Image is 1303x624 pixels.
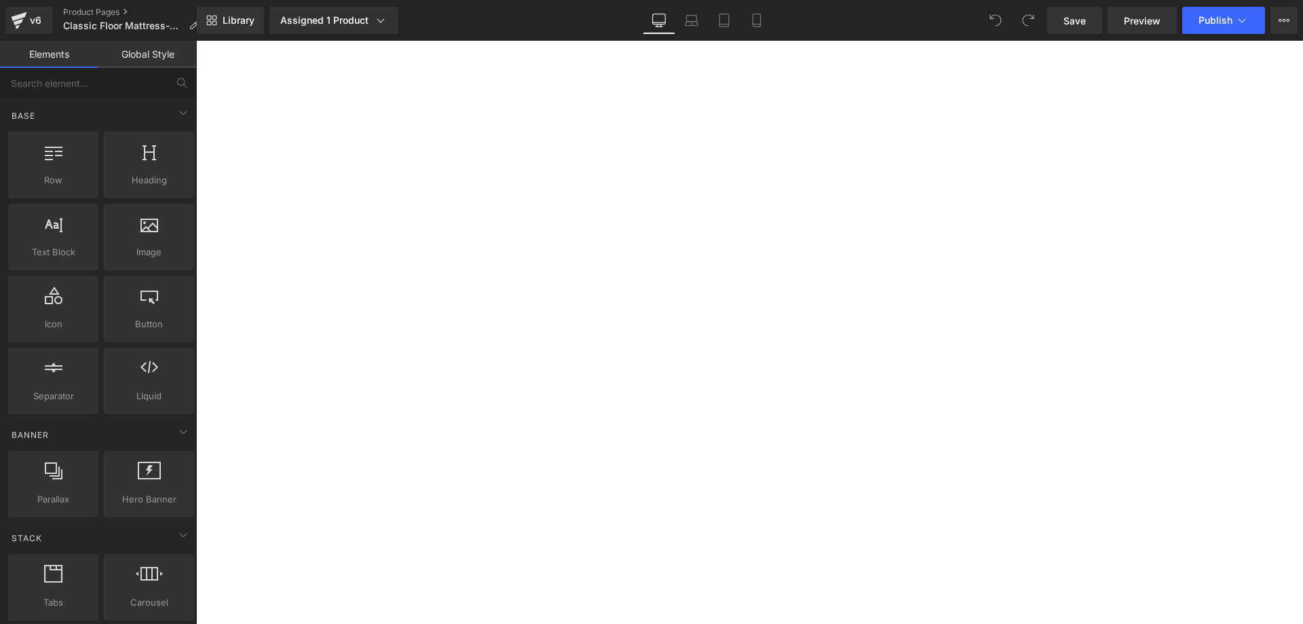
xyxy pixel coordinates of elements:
span: Button [108,317,190,331]
div: Assigned 1 Product [280,14,388,27]
a: Global Style [98,41,197,68]
a: Mobile [740,7,773,34]
div: v6 [27,12,44,29]
a: Product Pages [63,7,209,18]
span: Icon [12,317,94,331]
a: v6 [5,7,52,34]
a: Laptop [675,7,708,34]
span: Save [1063,14,1086,28]
span: Tabs [12,595,94,610]
span: Stack [10,532,43,545]
span: Publish [1198,15,1232,26]
button: Undo [982,7,1009,34]
span: Parallax [12,492,94,507]
span: Hero Banner [108,492,190,507]
span: Classic Floor Mattress-打点 [63,20,183,31]
a: Tablet [708,7,740,34]
span: Preview [1124,14,1160,28]
span: Separator [12,389,94,403]
a: Desktop [643,7,675,34]
a: Preview [1108,7,1177,34]
a: New Library [197,7,264,34]
button: More [1270,7,1298,34]
button: Publish [1182,7,1265,34]
button: Redo [1015,7,1042,34]
span: Heading [108,173,190,187]
span: Carousel [108,595,190,610]
span: Base [10,109,37,122]
span: Library [223,14,254,26]
span: Liquid [108,389,190,403]
span: Banner [10,428,50,441]
span: Text Block [12,245,94,259]
span: Image [108,245,190,259]
span: Row [12,173,94,187]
